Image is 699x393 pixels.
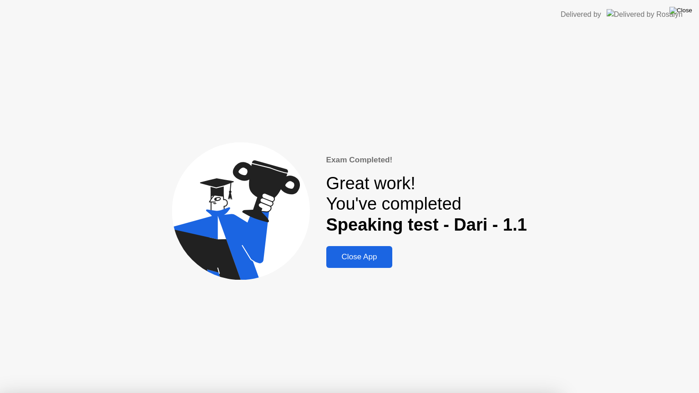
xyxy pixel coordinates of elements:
[326,215,527,234] b: Speaking test - Dari - 1.1
[561,9,601,20] div: Delivered by
[329,252,390,262] div: Close App
[669,7,692,14] img: Close
[326,173,527,236] div: Great work! You've completed
[607,9,683,20] img: Delivered by Rosalyn
[326,154,527,166] div: Exam Completed!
